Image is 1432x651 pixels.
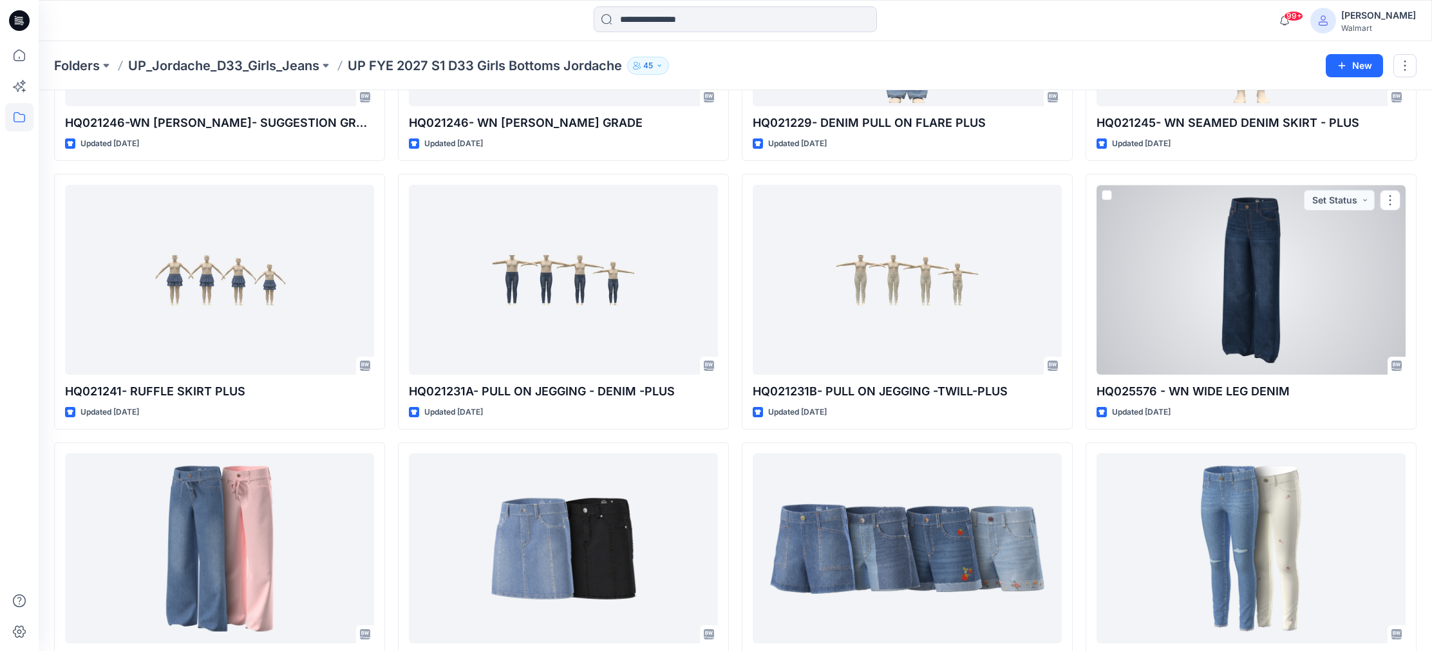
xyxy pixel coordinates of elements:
p: Updated [DATE] [424,137,483,151]
p: Updated [DATE] [1112,406,1171,419]
p: HQ021231A- PULL ON JEGGING - DENIM -PLUS [409,382,718,401]
p: HQ025576 - WN WIDE LEG DENIM [1097,382,1406,401]
a: HQ021231A- PULL ON JEGGING - DENIM -PLUS [409,185,718,375]
a: UP_Jordache_D33_Girls_Jeans [128,57,319,75]
p: UP FYE 2027 S1 D33 Girls Bottoms Jordache [348,57,622,75]
p: Updated [DATE] [1112,137,1171,151]
a: HQ025576 - WN WIDE LEG DENIM [1097,185,1406,375]
button: New [1326,54,1383,77]
p: Updated [DATE] [768,406,827,419]
a: Folders [54,57,100,75]
p: Updated [DATE] [80,137,139,151]
a: HQ021231 - WN FASHION SKINNY JEGGING [1097,453,1406,643]
p: HQ021246- WN [PERSON_NAME] GRADE [409,114,718,132]
p: Updated [DATE] [80,406,139,419]
a: HQ021236 - WN WIDE LEG FASHION DENIM [65,453,374,643]
a: HQ021231B- PULL ON JEGGING -TWILL-PLUS [753,185,1062,375]
p: 45 [643,59,653,73]
p: HQ021241- RUFFLE SKIRT PLUS [65,382,374,401]
svg: avatar [1318,15,1328,26]
p: Updated [DATE] [768,137,827,151]
p: HQ021231B- PULL ON JEGGING -TWILL-PLUS [753,382,1062,401]
p: Updated [DATE] [424,406,483,419]
div: [PERSON_NAME] [1341,8,1416,23]
p: HQ021229- DENIM PULL ON FLARE PLUS [753,114,1062,132]
p: HQ021246-WN [PERSON_NAME]- SUGGESTION GRADE [65,114,374,132]
a: HQ021241- RUFFLE SKIRT PLUS [65,185,374,375]
p: HQ021245- WN SEAMED DENIM SKIRT - PLUS [1097,114,1406,132]
div: Walmart [1341,23,1416,33]
button: 45 [627,57,669,75]
a: HQ021238- WN FASHION DENIM SHORTS [753,453,1062,643]
span: 99+ [1284,11,1303,21]
a: HQ021245 - WN SEAMED DENIM SKIRT [409,453,718,643]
